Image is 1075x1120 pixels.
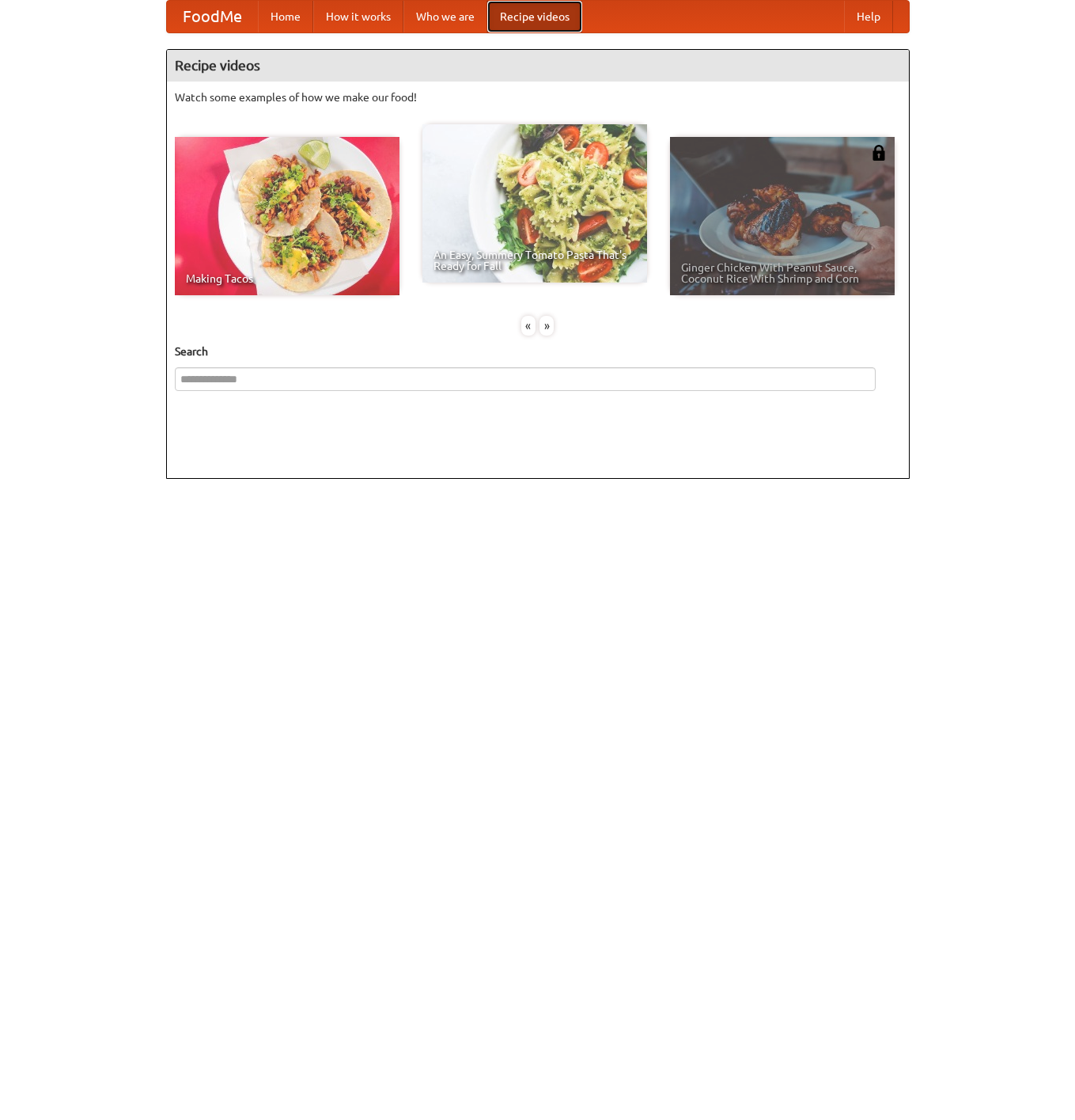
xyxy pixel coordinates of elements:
span: An Easy, Summery Tomato Pasta That's Ready for Fall [433,249,636,271]
h4: Recipe videos [167,50,909,82]
div: « [521,316,536,336]
a: Help [844,1,893,32]
a: An Easy, Summery Tomato Pasta That's Ready for Fall [422,124,647,283]
a: Making Tacos [175,137,399,295]
a: FoodMe [167,1,258,32]
a: Who we are [403,1,487,32]
h5: Search [175,344,901,359]
p: Watch some examples of how we make our food! [175,89,901,105]
a: Recipe videos [487,1,582,32]
a: Home [258,1,313,32]
span: Making Tacos [186,273,388,284]
img: 483408.png [871,145,887,161]
div: » [539,316,554,336]
a: How it works [313,1,403,32]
